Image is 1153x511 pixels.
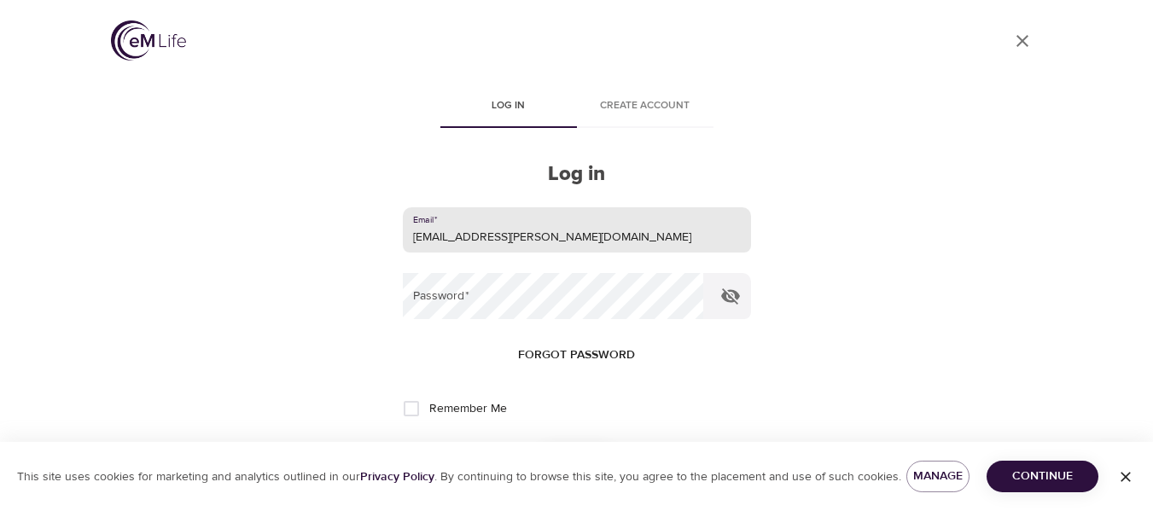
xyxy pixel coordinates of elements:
span: Create account [587,97,703,115]
div: disabled tabs example [403,87,751,128]
span: Forgot password [518,345,635,366]
a: close [1002,20,1043,61]
a: Privacy Policy [360,469,434,485]
button: Continue [987,461,1098,492]
button: Forgot password [511,340,642,371]
button: Manage [906,461,970,492]
span: Remember Me [429,400,507,418]
span: Manage [920,466,956,487]
span: Continue [1000,466,1085,487]
img: logo [111,20,186,61]
h2: Log in [403,162,751,187]
span: Log in [451,97,567,115]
